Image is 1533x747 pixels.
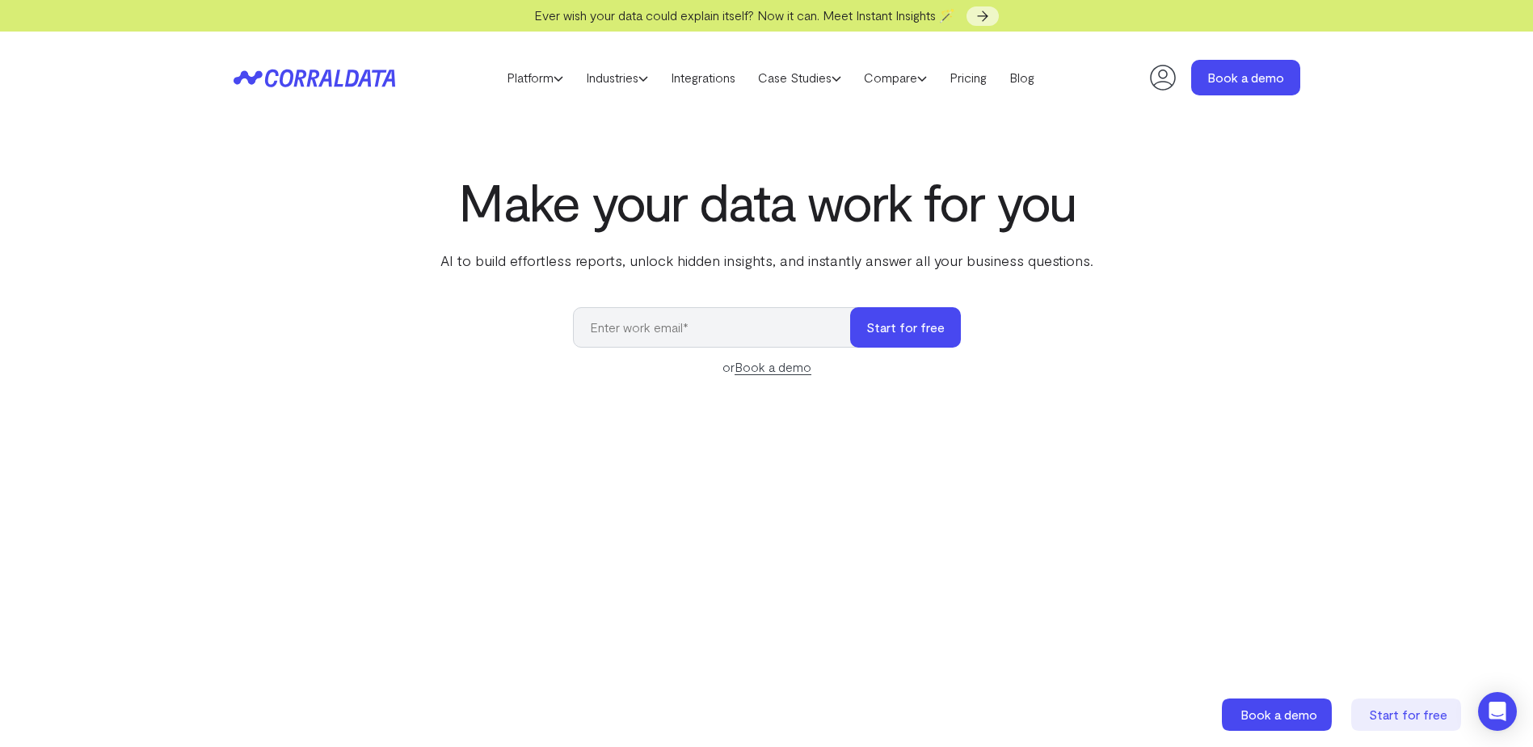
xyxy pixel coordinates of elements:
[747,65,853,90] a: Case Studies
[1191,60,1300,95] a: Book a demo
[1478,692,1517,731] div: Open Intercom Messenger
[437,250,1097,271] p: AI to build effortless reports, unlock hidden insights, and instantly answer all your business qu...
[573,357,961,377] div: or
[495,65,575,90] a: Platform
[853,65,938,90] a: Compare
[573,307,866,348] input: Enter work email*
[575,65,659,90] a: Industries
[938,65,998,90] a: Pricing
[998,65,1046,90] a: Blog
[659,65,747,90] a: Integrations
[1240,707,1317,722] span: Book a demo
[534,7,955,23] span: Ever wish your data could explain itself? Now it can. Meet Instant Insights 🪄
[735,359,811,375] a: Book a demo
[437,172,1097,230] h1: Make your data work for you
[1369,707,1447,722] span: Start for free
[1351,698,1464,731] a: Start for free
[1222,698,1335,731] a: Book a demo
[850,307,961,348] button: Start for free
